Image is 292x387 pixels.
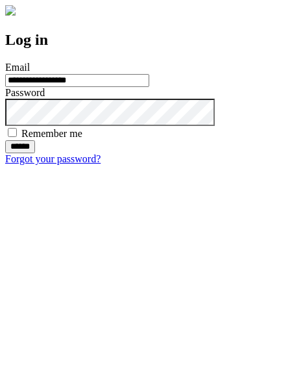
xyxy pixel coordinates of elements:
img: logo-4e3dc11c47720685a147b03b5a06dd966a58ff35d612b21f08c02c0306f2b779.png [5,5,16,16]
h2: Log in [5,31,287,49]
a: Forgot your password? [5,153,101,164]
label: Remember me [21,128,82,139]
label: Email [5,62,30,73]
label: Password [5,87,45,98]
